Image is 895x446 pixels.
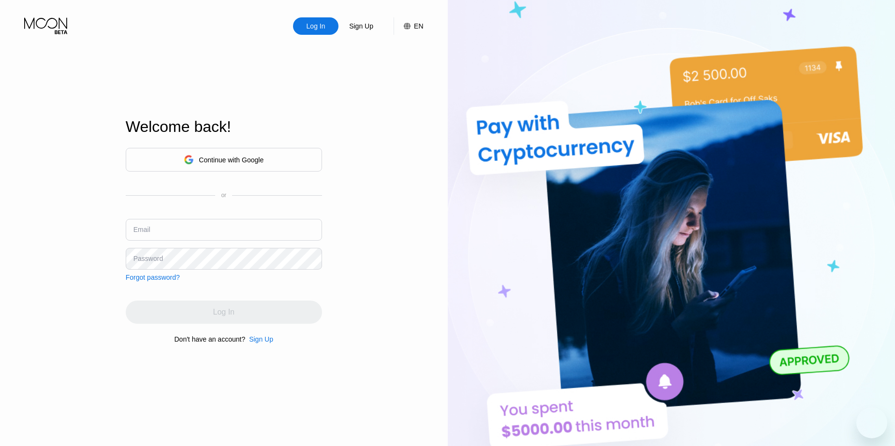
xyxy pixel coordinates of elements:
[348,21,374,31] div: Sign Up
[856,407,887,438] iframe: Button to launch messaging window
[175,335,246,343] div: Don't have an account?
[199,156,264,164] div: Continue with Google
[306,21,326,31] div: Log In
[394,17,423,35] div: EN
[126,273,180,281] div: Forgot password?
[133,255,163,262] div: Password
[414,22,423,30] div: EN
[126,148,322,172] div: Continue with Google
[221,192,226,199] div: or
[338,17,384,35] div: Sign Up
[293,17,338,35] div: Log In
[126,118,322,136] div: Welcome back!
[133,226,150,233] div: Email
[245,335,273,343] div: Sign Up
[249,335,273,343] div: Sign Up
